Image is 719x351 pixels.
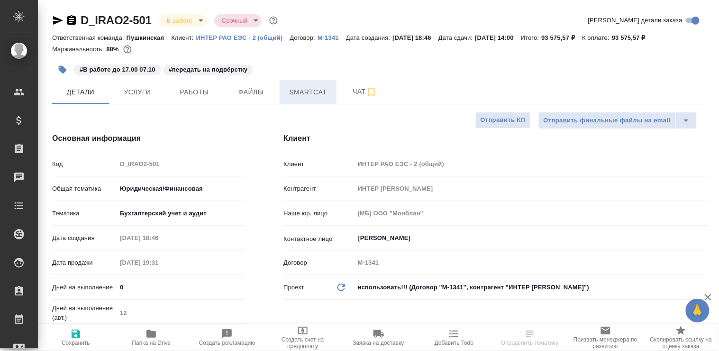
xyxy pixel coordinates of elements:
button: 9738.19 RUB; [121,43,134,55]
input: Пустое поле [355,157,709,171]
h4: Клиент [283,133,709,144]
a: М-1341 [318,33,346,41]
p: Дата сдачи: [438,34,475,41]
a: D_IRAO2-501 [81,14,152,27]
button: Скопировать ссылку для ЯМессенджера [52,15,64,26]
p: 93 575,57 ₽ [542,34,582,41]
button: Создать рекламацию [189,324,265,351]
p: Тематика [52,209,117,218]
svg: Подписаться [366,86,377,98]
p: #В работе до 17.00 07.10 [80,65,155,74]
p: 93 575,57 ₽ [612,34,653,41]
span: Создать рекламацию [199,340,255,346]
button: 🙏 [686,299,710,323]
input: Пустое поле [117,256,200,269]
span: Детали [58,86,103,98]
p: Пушкинская [127,34,172,41]
input: ✎ Введи что-нибудь [117,280,246,294]
div: использовать!!! (Договор "М-1341", контрагент "ИНТЕР [PERSON_NAME]") [355,279,709,296]
p: Проект [283,283,304,292]
span: Заявка на доставку [353,340,404,346]
span: Создать счет на предоплату [271,336,335,350]
p: К оплате: [582,34,612,41]
p: Код [52,159,117,169]
span: Чат [342,86,388,98]
p: Контактное лицо [283,234,354,244]
button: Скопировать ссылку [66,15,77,26]
p: #передать на подвёрстку [169,65,248,74]
button: Отправить финальные файлы на email [538,112,676,129]
button: Скопировать ссылку на оценку заказа [643,324,719,351]
div: split button [538,112,697,129]
p: М-1341 [318,34,346,41]
span: Отправить финальные файлы на email [544,115,671,126]
p: Дней на выполнение [52,283,117,292]
div: Бухгалтерский учет и аудит [117,205,246,222]
span: Сохранить [62,340,90,346]
input: Пустое поле [117,306,246,320]
span: Папка на Drive [132,340,171,346]
button: Определить тематику [492,324,568,351]
span: [PERSON_NAME] детали заказа [588,16,683,25]
button: Срочный [219,17,250,25]
p: Ответственная команда: [52,34,127,41]
span: В работе до 17.00 07.10 [73,65,162,73]
p: Контрагент [283,184,354,194]
span: Файлы [228,86,274,98]
h4: Основная информация [52,133,246,144]
span: Добавить Todo [435,340,473,346]
p: Дата продажи [52,258,117,268]
p: Итого: [521,34,541,41]
input: Пустое поле [355,206,709,220]
p: Клиент [283,159,354,169]
p: Наше юр. лицо [283,209,354,218]
div: Юридическая/Финансовая [117,181,246,197]
span: Скопировать ссылку на оценку заказа [649,336,713,350]
p: [DATE] 14:00 [475,34,521,41]
div: В работе [214,14,262,27]
button: Добавить Todo [416,324,492,351]
p: Договор: [290,34,318,41]
button: Создать счет на предоплату [265,324,341,351]
a: ИНТЕР РАО ЕЭС - 2 (общий) [196,33,290,41]
p: [DATE] 18:46 [393,34,439,41]
button: Доп статусы указывают на важность/срочность заказа [267,14,280,27]
p: Дата создания: [346,34,392,41]
p: Дата создания [52,233,117,243]
p: Клиент: [171,34,196,41]
input: Пустое поле [355,256,709,269]
input: Пустое поле [355,182,709,195]
button: Добавить тэг [52,59,73,80]
input: Пустое поле [117,157,246,171]
div: В работе [159,14,207,27]
span: Работы [172,86,217,98]
button: Отправить КП [475,112,531,129]
span: Определить тематику [501,340,558,346]
span: передать на подвёрстку [162,65,255,73]
p: 88% [106,46,121,53]
span: Услуги [115,86,160,98]
input: Пустое поле [117,231,200,245]
button: Призвать менеджера по развитию [568,324,644,351]
button: Папка на Drive [114,324,190,351]
p: Дней на выполнение (авт.) [52,304,117,323]
span: 🙏 [690,301,706,321]
p: Договор [283,258,354,268]
button: Open [703,237,705,239]
p: ИНТЕР РАО ЕЭС - 2 (общий) [196,34,290,41]
button: Сохранить [38,324,114,351]
button: Заявка на доставку [341,324,417,351]
p: Маржинальность: [52,46,106,53]
span: Отправить КП [481,115,526,126]
button: В работе [164,17,195,25]
span: Призвать менеджера по развитию [573,336,638,350]
p: Общая тематика [52,184,117,194]
span: Smartcat [285,86,331,98]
